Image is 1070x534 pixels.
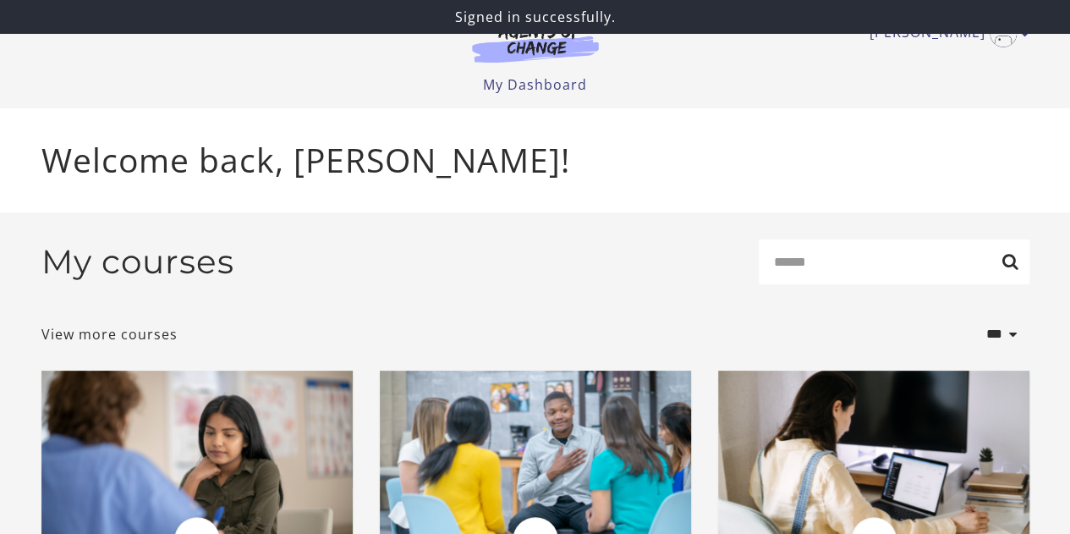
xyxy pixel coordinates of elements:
img: Agents of Change Logo [454,24,617,63]
a: My Dashboard [483,75,587,94]
p: Signed in successfully. [7,7,1063,27]
h2: My courses [41,242,234,282]
p: Welcome back, [PERSON_NAME]! [41,135,1029,185]
a: Toggle menu [870,20,1021,47]
a: View more courses [41,324,178,344]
